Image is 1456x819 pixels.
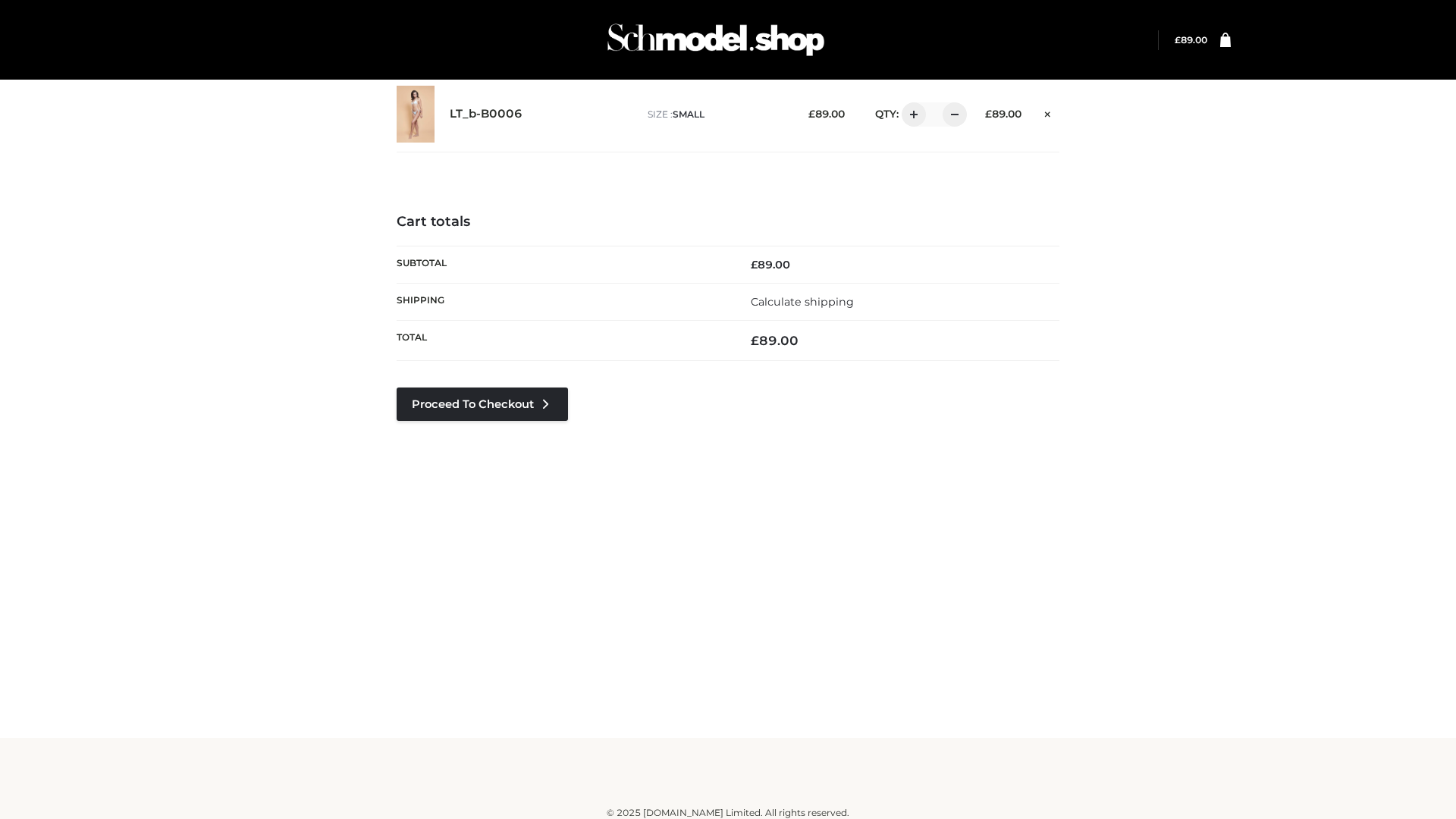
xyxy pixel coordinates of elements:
bdi: 89.00 [751,258,790,271]
span: £ [985,108,992,120]
a: £89.00 [1175,34,1207,45]
bdi: 89.00 [1175,34,1207,45]
th: Subtotal [397,246,728,283]
span: SMALL [673,108,704,120]
span: £ [808,108,815,120]
th: Shipping [397,283,728,320]
span: £ [1175,34,1181,45]
span: £ [751,333,759,348]
div: QTY: [860,102,962,127]
bdi: 89.00 [751,333,799,348]
p: size : [648,108,785,121]
th: Total [397,321,728,361]
a: Proceed to Checkout [397,388,568,421]
bdi: 89.00 [985,108,1021,120]
a: Calculate shipping [751,295,854,309]
a: Remove this item [1037,102,1059,122]
span: £ [751,258,758,271]
a: LT_b-B0006 [450,107,522,121]
img: Schmodel Admin 964 [602,10,830,70]
bdi: 89.00 [808,108,845,120]
h4: Cart totals [397,214,1059,231]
